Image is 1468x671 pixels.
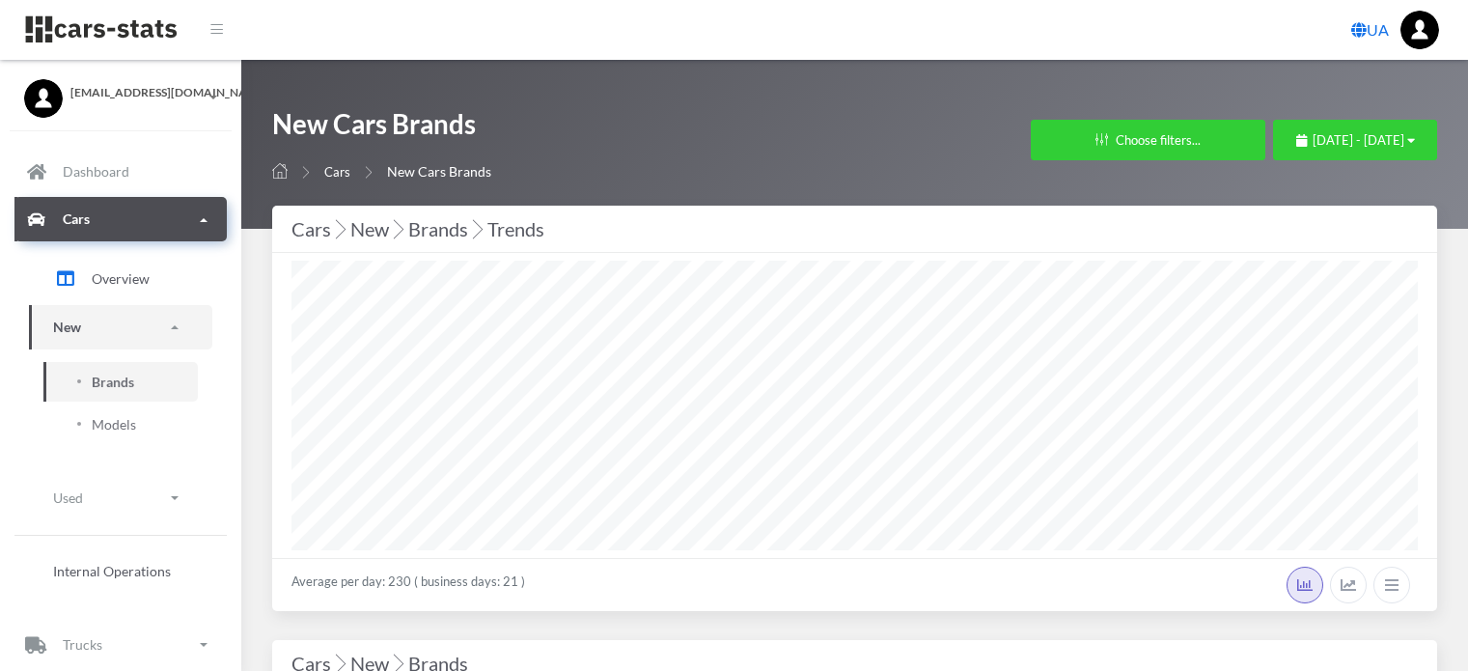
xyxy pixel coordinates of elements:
a: Models [43,405,198,444]
a: Dashboard [14,151,227,195]
a: Trucks [14,623,227,667]
img: ... [1400,11,1439,49]
a: [EMAIL_ADDRESS][DOMAIN_NAME] [24,79,217,101]
div: Average per day: 230 ( business days: 21 ) [272,558,1437,611]
a: Used [29,476,212,519]
span: Models [92,414,136,434]
a: UA [1343,11,1397,49]
a: Cars [14,198,227,242]
a: New [29,306,212,349]
p: Cars [63,208,90,232]
a: Overview [29,255,212,303]
span: Brands [92,372,134,392]
span: [DATE] - [DATE] [1313,132,1404,148]
div: Cars New Brands Trends [291,213,1418,244]
p: Used [53,486,83,510]
a: Cars [324,164,350,180]
span: Internal Operations [53,561,171,581]
span: [EMAIL_ADDRESS][DOMAIN_NAME] [70,84,217,101]
p: New [53,316,81,340]
h1: New Cars Brands [272,106,491,152]
span: Overview [92,268,150,289]
a: Internal Operations [29,551,212,591]
span: New Cars Brands [387,163,491,180]
p: Dashboard [63,160,129,184]
button: [DATE] - [DATE] [1273,120,1437,160]
img: navbar brand [24,14,179,44]
a: Brands [43,362,198,402]
button: Choose filters... [1031,120,1265,160]
p: Trucks [63,633,102,657]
